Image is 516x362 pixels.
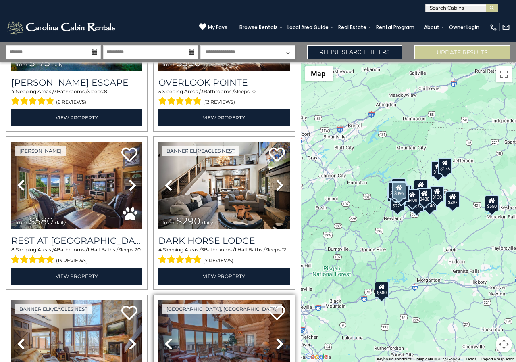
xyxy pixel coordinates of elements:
div: $125 [391,178,406,194]
span: 5 [158,88,161,94]
a: My Favs [199,23,227,31]
span: from [15,220,27,226]
span: daily [202,220,213,226]
a: Local Area Guide [283,22,333,33]
span: (12 reviews) [203,97,235,107]
span: from [162,220,175,226]
span: 3 [201,88,204,94]
a: [PERSON_NAME] [15,146,66,156]
a: Overlook Pointe [158,77,289,88]
span: daily [52,61,63,67]
span: (13 reviews) [56,255,88,266]
div: $375 [410,195,424,211]
h3: Rest at Mountain Crest [11,235,142,246]
img: Google [303,352,330,362]
div: $130 [430,186,444,202]
span: (7 reviews) [203,255,233,266]
div: $290 [388,182,403,199]
a: About [420,22,443,33]
a: Refine Search Filters [307,45,403,59]
span: 3 [54,88,57,94]
div: $425 [391,181,406,197]
div: $349 [414,180,428,196]
span: from [15,61,27,67]
div: $230 [388,186,402,202]
img: mail-regular-white.png [502,23,510,31]
span: 10 [251,88,256,94]
a: [GEOGRAPHIC_DATA], [GEOGRAPHIC_DATA] [162,304,282,314]
button: Change map style [305,66,333,81]
a: Dark Horse Lodge [158,235,289,246]
a: View Property [158,109,289,126]
span: 4 [158,247,162,253]
div: $480 [417,188,432,204]
div: $550 [485,195,499,211]
a: View Property [11,109,142,126]
a: Rental Program [372,22,418,33]
span: $175 [29,57,50,69]
img: phone-regular-white.png [489,23,497,31]
button: Map camera controls [496,336,512,352]
div: Sleeping Areas / Bathrooms / Sleeps: [11,88,142,107]
a: Real Estate [334,22,370,33]
div: Sleeping Areas / Bathrooms / Sleeps: [158,88,289,107]
span: Map data ©2025 Google [416,357,460,361]
a: Report a map error [481,357,514,361]
a: Open this area in Google Maps (opens a new window) [303,352,330,362]
span: from [162,61,175,67]
a: Terms [465,357,476,361]
span: My Favs [208,24,227,31]
a: Add to favorites [269,305,285,322]
img: White-1-2.png [6,19,118,36]
h3: Todd Escape [11,77,142,88]
a: Owner Login [445,22,483,33]
img: thumbnail_164747674.jpeg [11,142,142,230]
span: $580 [29,215,53,227]
a: Banner Elk/Eagles Nest [15,304,92,314]
span: 1 Half Baths / [87,247,118,253]
div: $395 [392,182,407,199]
a: Add to favorites [121,146,137,164]
a: Add to favorites [269,146,285,164]
a: Banner Elk/Eagles Nest [162,146,239,156]
a: Rest at [GEOGRAPHIC_DATA] [11,235,142,246]
a: Browse Rentals [235,22,282,33]
span: 12 [282,247,286,253]
span: (6 reviews) [56,97,86,107]
span: 3 [201,247,204,253]
span: daily [202,61,214,67]
span: 4 [11,88,15,94]
span: 20 [135,247,141,253]
div: Sleeping Areas / Bathrooms / Sleeps: [158,246,289,266]
button: Toggle fullscreen view [496,66,512,82]
span: 8 [11,247,15,253]
a: Add to favorites [121,305,137,322]
a: View Property [11,268,142,285]
span: $300 [176,57,201,69]
button: Keyboard shortcuts [377,356,412,362]
span: 8 [104,88,107,94]
span: Map [311,69,325,78]
div: $140 [422,195,437,211]
span: daily [55,220,66,226]
div: Sleeping Areas / Bathrooms / Sleeps: [11,246,142,266]
span: 4 [54,247,57,253]
span: 1 Half Baths / [235,247,265,253]
div: $297 [446,191,460,207]
div: $580 [375,281,389,297]
div: $400 [406,189,420,205]
div: $225 [391,195,405,211]
a: View Property [158,268,289,285]
div: $300 [394,186,409,202]
img: thumbnail_164375639.jpeg [158,142,289,230]
div: $175 [431,161,445,177]
span: $290 [176,215,200,227]
a: [PERSON_NAME] Escape [11,77,142,88]
button: Update Results [414,45,510,59]
div: $175 [438,157,452,174]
